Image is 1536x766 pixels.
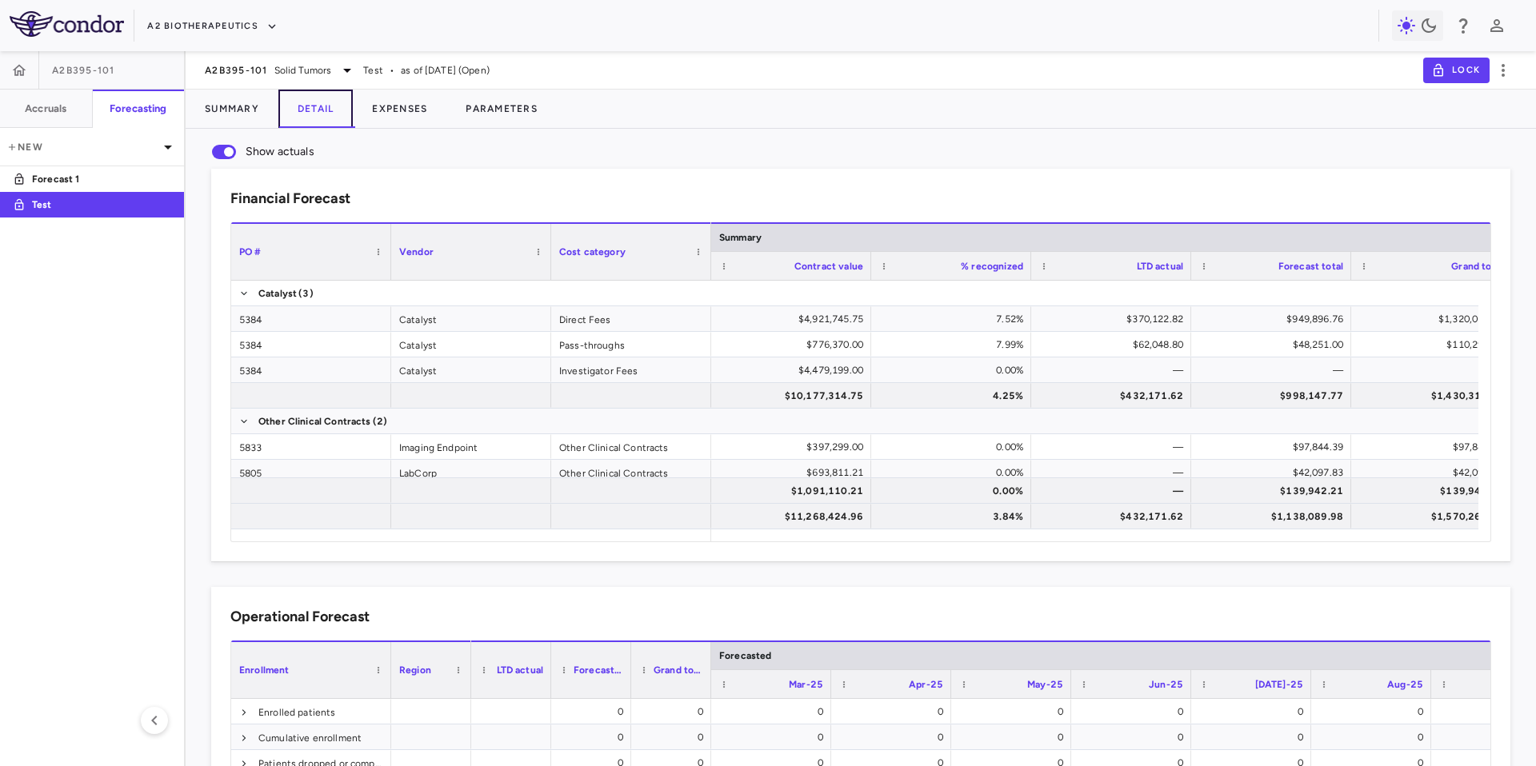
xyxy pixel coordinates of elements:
[726,504,863,529] div: $11,268,424.96
[551,460,711,485] div: Other Clinical Contracts
[231,434,391,459] div: 5833
[390,63,394,78] span: •
[147,14,278,39] button: A2 Biotherapeutics
[258,725,362,751] span: Cumulative enrollment
[846,699,943,724] div: 0
[239,664,290,676] span: Enrollment
[1206,357,1343,383] div: —
[1366,332,1503,357] div: $110,299.80
[551,332,711,357] div: Pass-throughs
[886,504,1023,529] div: 3.84%
[1206,460,1343,485] div: $42,097.83
[1206,434,1343,460] div: $97,844.39
[1206,699,1303,724] div: 0
[401,63,490,78] span: as of [DATE] (Open)
[909,679,943,690] span: Apr-25
[363,63,383,78] span: Test
[1326,699,1423,724] div: 0
[551,357,711,382] div: Investigator Fees
[1366,478,1503,504] div: $139,942.21
[391,434,551,459] div: Imaging Endpoint
[239,246,262,257] span: PO #
[1046,357,1183,383] div: —
[258,281,297,306] span: Catalyst
[274,63,332,78] span: Solid Tumors
[25,102,66,116] h6: Accruals
[1366,306,1503,332] div: $1,320,019.58
[278,90,354,128] button: Detail
[231,332,391,357] div: 5384
[551,434,711,459] div: Other Clinical Contracts
[298,281,313,306] span: (3)
[391,332,551,357] div: Catalyst
[32,172,150,186] p: Forecast 1
[719,650,772,661] span: Forecasted
[373,409,387,434] span: (2)
[231,306,391,331] div: 5384
[551,306,711,331] div: Direct Fees
[1046,504,1183,529] div: $432,171.62
[726,306,863,332] div: $4,921,745.75
[726,332,863,357] div: $776,370.00
[1366,357,1503,383] div: —
[497,664,544,676] span: LTD actual
[726,460,863,485] div: $693,811.21
[446,90,557,128] button: Parameters
[52,64,115,77] span: A2B395-101
[789,679,823,690] span: Mar-25
[726,383,863,409] div: $10,177,314.75
[10,11,124,37] img: logo-full-SnFGN8VE.png
[1046,306,1183,332] div: $370,122.82
[1046,332,1183,357] div: $62,048.80
[1278,261,1343,272] span: Forecast total
[205,64,268,77] span: A2B395-101
[966,724,1063,750] div: 0
[886,357,1023,383] div: 0.00%
[230,188,350,209] h6: Financial Forecast
[353,90,446,128] button: Expenses
[726,724,823,750] div: 0
[231,460,391,485] div: 5805
[1326,724,1423,750] div: 0
[566,724,623,750] div: 0
[1366,504,1503,529] div: $1,570,261.60
[1206,478,1343,504] div: $139,942.21
[258,409,371,434] span: Other Clinical Contracts
[6,140,158,154] p: New
[1255,679,1303,690] span: [DATE]-25
[202,135,314,169] label: Show actuals
[846,724,943,750] div: 0
[1366,383,1503,409] div: $1,430,319.38
[886,434,1023,460] div: 0.00%
[654,664,703,676] span: Grand total
[1046,478,1183,504] div: —
[726,357,863,383] div: $4,479,199.00
[391,306,551,331] div: Catalyst
[726,699,823,724] div: 0
[1046,434,1183,460] div: —
[574,664,623,676] span: Forecasted total
[1027,679,1063,690] span: May-25
[1149,679,1183,690] span: Jun-25
[1206,504,1343,529] div: $1,138,089.98
[566,699,623,724] div: 0
[258,700,336,725] span: Enrolled patients
[646,724,703,750] div: 0
[391,357,551,382] div: Catalyst
[391,460,551,485] div: LabCorp
[1451,261,1503,272] span: Grand total
[794,261,863,272] span: Contract value
[1206,306,1343,332] div: $949,896.76
[1423,58,1490,83] button: Lock
[110,102,167,116] h6: Forecasting
[231,357,391,382] div: 5384
[886,383,1023,409] div: 4.25%
[32,197,150,212] p: Test
[1046,383,1183,409] div: $432,171.62
[886,332,1023,357] div: 7.99%
[1206,383,1343,409] div: $998,147.77
[726,478,863,504] div: $1,091,110.21
[886,478,1023,504] div: 0.00%
[399,246,434,257] span: Vendor
[646,699,703,724] div: 0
